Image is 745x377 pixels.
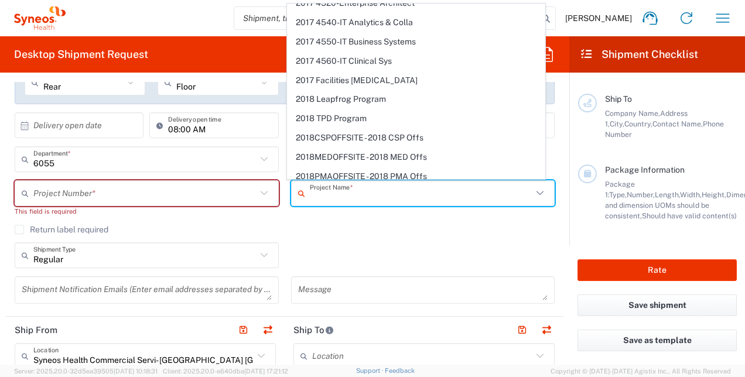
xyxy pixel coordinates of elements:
span: 2018MEDOFFSITE - 2018 MED Offs [288,148,545,166]
span: 2017 Facilities [MEDICAL_DATA] [288,71,545,90]
h2: Ship To [293,324,334,336]
span: 2018CSPOFFSITE - 2018 CSP Offs [288,129,545,147]
span: Package 1: [605,180,635,199]
span: Should have valid content(s) [642,211,737,220]
button: Save as template [577,330,737,351]
input: Shipment, tracking or reference number [234,7,538,29]
h2: Desktop Shipment Request [14,47,148,61]
div: This field is required [15,206,279,217]
span: Server: 2025.20.0-32d5ea39505 [14,368,158,375]
span: Package Information [605,165,685,174]
span: Length, [655,190,680,199]
span: Copyright © [DATE]-[DATE] Agistix Inc., All Rights Reserved [551,366,731,376]
span: Country, [624,119,652,128]
button: Rate [577,259,737,281]
span: 2018PMAOFFSITE - 2018 PMA Offs [288,167,545,186]
span: 2018 TPD Program [288,109,545,128]
h2: Shipment Checklist [580,47,698,61]
a: Support [356,367,385,374]
span: Ship To [605,94,632,104]
span: Contact Name, [652,119,703,128]
span: 2018 Leapfrog Program [288,90,545,108]
span: Width, [680,190,702,199]
span: [PERSON_NAME] [565,13,632,23]
a: Feedback [385,367,415,374]
button: Save shipment [577,294,737,316]
h2: Ship From [15,324,57,336]
span: Number, [627,190,655,199]
label: Return label required [15,225,108,234]
span: Type, [609,190,627,199]
span: Company Name, [605,109,660,118]
span: [DATE] 17:21:12 [244,368,288,375]
span: City, [610,119,624,128]
span: Client: 2025.20.0-e640dba [163,368,288,375]
span: [DATE] 10:18:31 [114,368,158,375]
span: Height, [702,190,726,199]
